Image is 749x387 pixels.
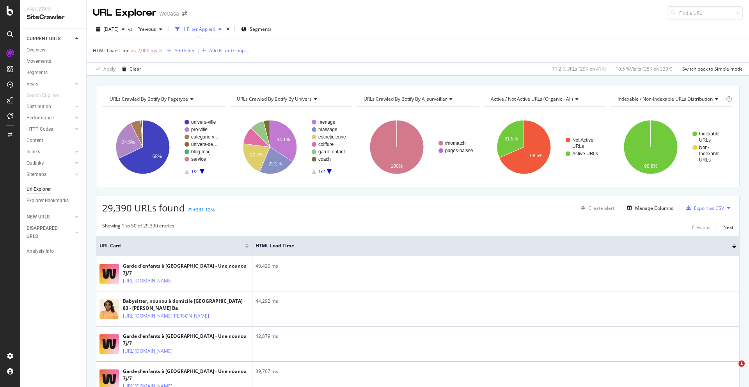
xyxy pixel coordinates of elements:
span: HTML Load Time [93,47,130,54]
span: 29,390 URLs found [102,201,185,214]
div: Manage Columns [635,205,673,211]
h4: URLs Crawled By Botify By a_surveiller [362,93,472,105]
div: Distribution [27,103,51,111]
span: Segments [250,26,272,32]
text: 99.8% [644,163,658,169]
a: Url Explorer [27,185,81,193]
text: 24.5% [122,140,135,145]
text: 100% [391,163,403,169]
text: #nomatch [445,140,466,146]
div: Next [723,224,733,231]
div: Clear [130,66,141,72]
div: URL Explorer [93,6,156,20]
input: Find a URL [668,6,743,20]
button: 1 Filter Applied [172,23,225,36]
text: coiffure [318,142,334,147]
div: Visits [27,80,38,88]
text: Active URLs [572,151,598,156]
span: 2025 Sep. 16th [103,26,119,32]
div: Search Engines [27,91,59,99]
div: Outlinks [27,159,44,167]
span: URLs Crawled By Botify By a_surveiller [364,96,447,102]
div: DISAPPEARED URLS [27,224,66,241]
span: 1 [738,360,745,367]
text: pages-baisse [445,148,473,153]
div: Garde d'enfants à [GEOGRAPHIC_DATA] - Une nounou 7j/7 [123,263,249,277]
div: Inlinks [27,148,40,156]
div: Garde d'enfants à [GEOGRAPHIC_DATA] - Une nounou 7j/7 [123,368,249,382]
a: [URL][DOMAIN_NAME] [123,277,172,285]
div: CURRENT URLS [27,35,60,43]
div: Overview [27,46,45,54]
button: [DATE] [93,23,128,36]
div: 71.2 % URLs ( 29K on 41K ) [552,66,606,72]
text: menage [318,119,335,125]
div: Movements [27,57,51,66]
text: URLs [699,137,711,143]
a: Inlinks [27,148,73,156]
svg: A chart. [610,113,733,181]
text: 68% [153,154,162,159]
text: estheticienne [318,134,346,140]
div: Switch back to Simple mode [682,66,743,72]
div: Showing 1 to 50 of 29,390 entries [102,222,174,232]
div: Explorer Bookmarks [27,197,69,205]
img: main image [99,264,119,284]
a: Search Engines [27,91,67,99]
a: NEW URLS [27,213,73,221]
div: arrow-right-arrow-left [182,11,187,16]
div: Analytics [27,6,80,13]
a: Explorer Bookmarks [27,197,81,205]
div: WeCasa [159,10,179,18]
div: 39,767 ms [256,368,736,375]
a: Segments [27,69,81,77]
text: univers-ville [191,119,216,125]
a: Movements [27,57,81,66]
text: 22.2% [268,161,282,167]
div: 49,420 ms [256,263,736,270]
div: Export as CSV [694,205,724,211]
div: NEW URLS [27,213,50,221]
text: Non- [699,145,709,150]
div: 44,292 ms [256,298,736,305]
button: Clear [119,63,141,75]
div: Previous [692,224,710,231]
span: Previous [134,26,156,32]
div: 1 Filter Applied [183,26,215,32]
div: Content [27,137,43,145]
img: main image [99,334,119,354]
button: Manage Columns [624,203,673,213]
span: HTML Load Time [256,242,721,249]
text: pro-ville [191,127,208,132]
a: Analysis Info [27,247,81,256]
text: 68.5% [530,153,543,158]
a: CURRENT URLS [27,35,73,43]
iframe: Intercom live chat [722,360,741,379]
img: main image [99,299,119,319]
a: HTTP Codes [27,125,73,133]
div: A chart. [102,113,225,181]
h4: URLs Crawled By Botify By pagetype [108,93,218,105]
button: Add Filter Group [199,46,245,55]
span: Active / Not Active URLs (organic - all) [491,96,573,102]
text: Not Active [572,137,593,143]
text: garde-enfant [318,149,345,154]
text: blog-mag [191,149,211,154]
div: Segments [27,69,48,77]
svg: A chart. [483,113,607,181]
svg: A chart. [356,113,479,181]
div: 42,879 ms [256,333,736,340]
text: 20.7% [250,152,263,158]
a: Sitemaps [27,170,73,179]
div: Url Explorer [27,185,51,193]
div: Analysis Info [27,247,54,256]
a: Performance [27,114,73,122]
button: Next [723,222,733,232]
text: URLs [572,144,584,149]
div: Add Filter [174,47,195,54]
span: URL Card [99,242,243,249]
div: SiteCrawler [27,13,80,22]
